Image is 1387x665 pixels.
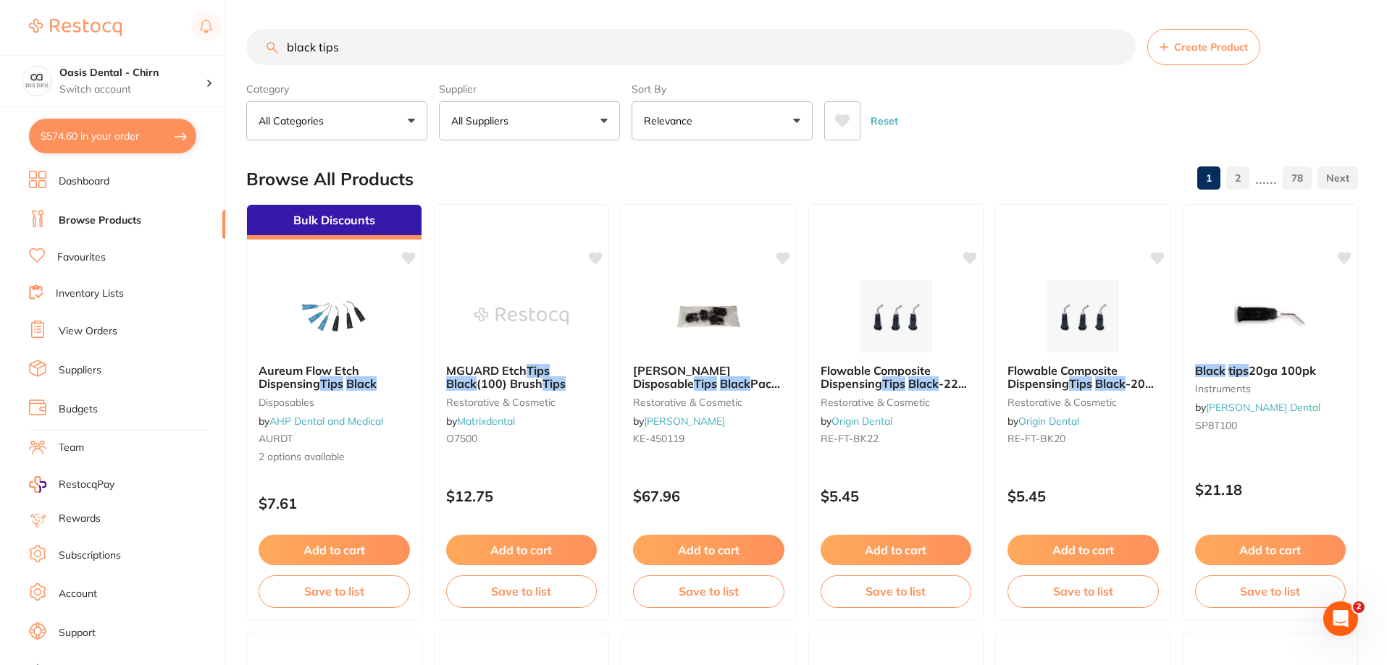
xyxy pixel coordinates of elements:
span: 2 options available [259,450,410,465]
label: Supplier [439,82,620,96]
button: All Categories [246,101,427,140]
small: instruments [1195,383,1346,394]
label: Category [246,82,427,96]
button: Add to cart [446,535,598,565]
a: 78 [1283,164,1312,192]
a: Inventory Lists [56,287,124,301]
a: Origin Dental [1018,415,1079,428]
button: Save to list [259,575,410,607]
span: by [633,415,725,428]
span: Pack of 100 [633,376,780,404]
a: 1 [1197,164,1220,192]
span: (100) Brush [477,376,542,391]
button: Save to list [1007,575,1159,607]
p: ...... [1255,170,1277,187]
a: View Orders [59,324,117,339]
small: restorative & cosmetic [633,397,784,408]
span: O7500 [446,432,477,445]
p: Switch account [59,82,206,97]
p: $21.18 [1195,481,1346,498]
p: $12.75 [446,488,598,504]
span: Flowable Composite Dispensing [1007,363,1118,391]
button: Add to cart [821,535,972,565]
span: by [259,415,383,428]
p: All Categories [259,114,330,128]
img: MGUARD Etch Tips Black (100) Brush Tips [474,280,569,352]
em: Tips [320,376,343,391]
label: Sort By [632,82,813,96]
em: Tips [1069,376,1092,391]
button: Reset [866,101,902,140]
b: MGUARD Etch Tips Black (100) Brush Tips [446,364,598,391]
a: Subscriptions [59,548,121,563]
span: [PERSON_NAME] Disposable [633,363,731,391]
a: [PERSON_NAME] Dental [1206,401,1320,414]
img: RestocqPay [29,476,46,493]
iframe: Intercom live chat [1323,601,1358,636]
input: Search Products [246,29,1136,65]
p: All Suppliers [451,114,514,128]
b: Flowable Composite Dispensing Tips Black -20G (100pcs/bag) [1007,364,1159,391]
span: AURDT [259,432,293,445]
span: RestocqPay [59,478,114,492]
span: Aureum Flow Etch Dispensing [259,363,359,391]
span: Create Product [1174,41,1248,53]
span: KE-450119 [633,432,684,445]
span: by [1195,401,1320,414]
button: Add to cart [1195,535,1346,565]
p: Relevance [644,114,698,128]
button: Add to cart [259,535,410,565]
span: by [1007,415,1079,428]
button: Create Product [1147,29,1260,65]
p: $67.96 [633,488,784,504]
button: Add to cart [633,535,784,565]
button: All Suppliers [439,101,620,140]
img: Oasis Dental - Chirn [22,67,51,96]
div: Bulk Discounts [247,205,422,240]
p: $7.61 [259,495,410,512]
img: Restocq Logo [29,19,122,36]
img: Black tips 20ga 100pk [1223,280,1317,352]
span: SP8T100 [1195,419,1237,432]
em: Tips [694,376,717,391]
a: Suppliers [59,363,101,378]
button: Save to list [821,575,972,607]
span: RE-FT-BK20 [1007,432,1065,445]
a: Budgets [59,402,98,417]
small: restorative & cosmetic [1007,397,1159,408]
small: restorative & cosmetic [446,397,598,408]
em: Black [346,376,377,391]
button: Save to list [633,575,784,607]
p: $5.45 [821,488,972,504]
em: Black [1195,363,1225,378]
button: Save to list [446,575,598,607]
span: -22G (100pcs/bag) [821,376,967,404]
a: Account [59,587,97,601]
a: 2 [1226,164,1249,192]
button: Save to list [1195,575,1346,607]
span: by [446,415,515,428]
h4: Oasis Dental - Chirn [59,66,206,80]
em: Tips [542,376,566,391]
small: disposables [259,397,410,408]
img: Flowable Composite Dispensing Tips Black -20G (100pcs/bag) [1036,280,1130,352]
a: Favourites [57,250,106,265]
a: Origin Dental [831,415,892,428]
span: by [821,415,892,428]
span: RE-FT-BK22 [821,432,879,445]
em: tips [1228,363,1249,378]
span: -20G (100pcs/bag) [1007,376,1154,404]
img: KERR Disposable Tips Black Pack of 100 [661,280,755,352]
h2: Browse All Products [246,169,414,190]
a: Dashboard [59,174,109,189]
b: Black tips 20ga 100pk [1195,364,1346,377]
a: [PERSON_NAME] [644,415,725,428]
span: 2 [1353,601,1365,613]
a: RestocqPay [29,476,114,493]
a: Rewards [59,512,101,526]
em: Tips [882,376,905,391]
em: Black [446,376,477,391]
a: Browse Products [59,213,141,228]
a: Team [59,441,84,455]
img: Aureum Flow Etch Dispensing Tips Black [287,280,381,352]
